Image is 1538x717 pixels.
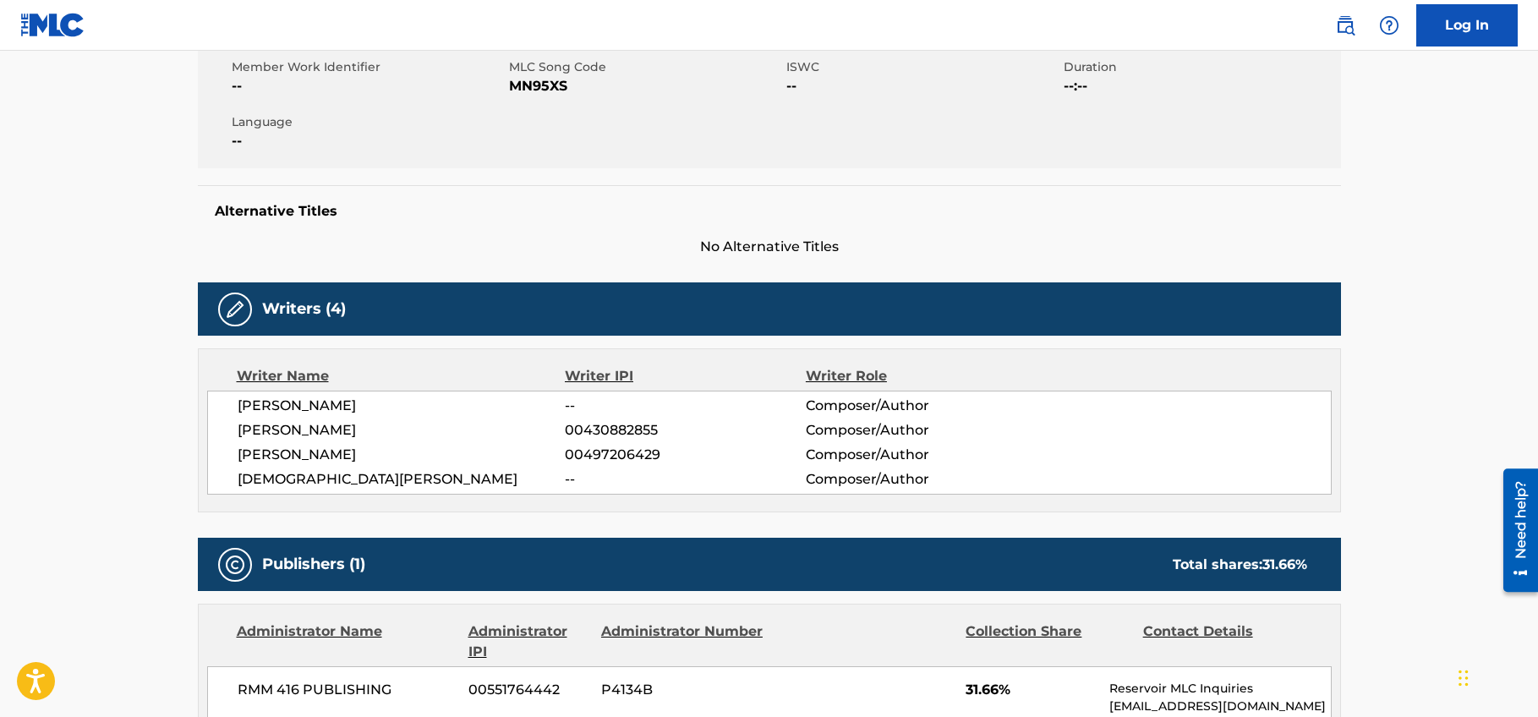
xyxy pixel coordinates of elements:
[565,445,805,465] span: 00497206429
[237,621,456,662] div: Administrator Name
[565,469,805,490] span: --
[565,396,805,416] span: --
[232,76,505,96] span: --
[1379,15,1399,36] img: help
[1109,680,1330,698] p: Reservoir MLC Inquiries
[1064,76,1337,96] span: --:--
[1335,15,1355,36] img: search
[1459,653,1469,703] div: Drag
[806,445,1025,465] span: Composer/Author
[468,680,588,700] span: 00551764442
[238,396,566,416] span: [PERSON_NAME]
[786,58,1059,76] span: ISWC
[262,299,346,319] h5: Writers (4)
[1491,461,1538,601] iframe: Resource Center
[1143,621,1307,662] div: Contact Details
[262,555,365,574] h5: Publishers (1)
[806,469,1025,490] span: Composer/Author
[966,680,1097,700] span: 31.66%
[198,237,1341,257] span: No Alternative Titles
[1453,636,1538,717] iframe: Chat Widget
[238,420,566,441] span: [PERSON_NAME]
[20,13,85,37] img: MLC Logo
[232,113,505,131] span: Language
[806,366,1025,386] div: Writer Role
[509,76,782,96] span: MN95XS
[786,76,1059,96] span: --
[238,469,566,490] span: [DEMOGRAPHIC_DATA][PERSON_NAME]
[468,621,588,662] div: Administrator IPI
[232,131,505,151] span: --
[215,203,1324,220] h5: Alternative Titles
[565,420,805,441] span: 00430882855
[225,299,245,320] img: Writers
[806,420,1025,441] span: Composer/Author
[1173,555,1307,575] div: Total shares:
[225,555,245,575] img: Publishers
[966,621,1130,662] div: Collection Share
[238,680,457,700] span: RMM 416 PUBLISHING
[806,396,1025,416] span: Composer/Author
[237,366,566,386] div: Writer Name
[601,680,765,700] span: P4134B
[601,621,765,662] div: Administrator Number
[1372,8,1406,42] div: Help
[1262,556,1307,572] span: 31.66 %
[1109,698,1330,715] p: [EMAIL_ADDRESS][DOMAIN_NAME]
[1064,58,1337,76] span: Duration
[238,445,566,465] span: [PERSON_NAME]
[232,58,505,76] span: Member Work Identifier
[1328,8,1362,42] a: Public Search
[565,366,806,386] div: Writer IPI
[1416,4,1518,47] a: Log In
[509,58,782,76] span: MLC Song Code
